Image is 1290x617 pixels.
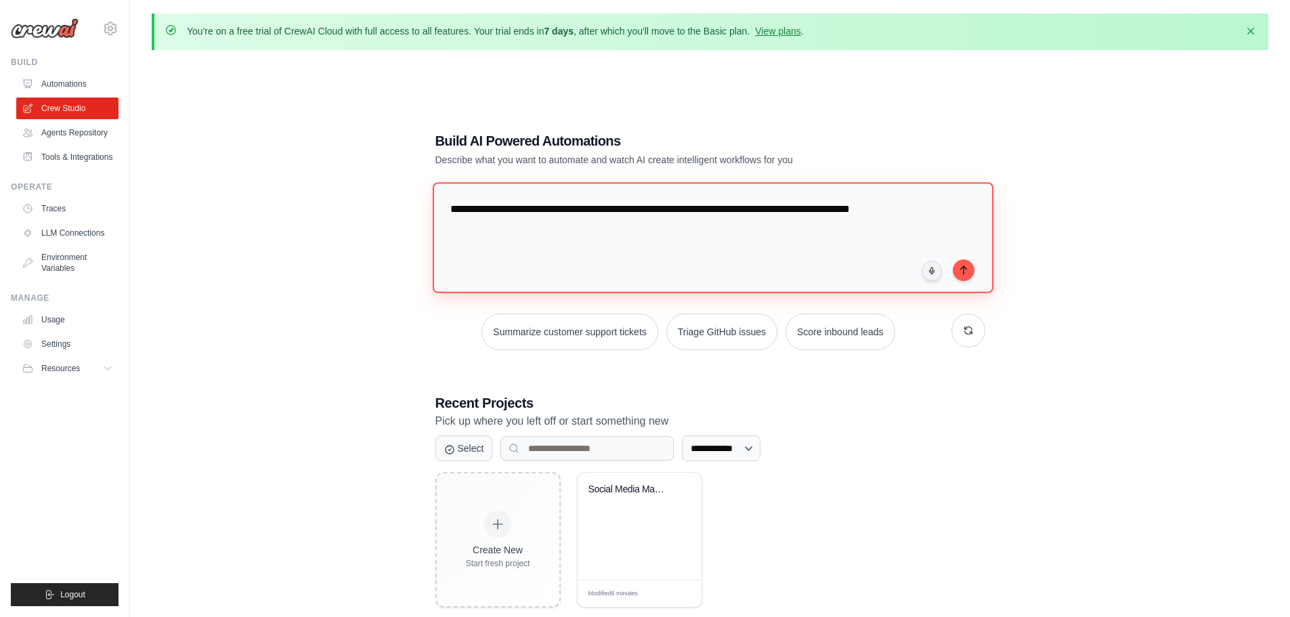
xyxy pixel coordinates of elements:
a: Traces [16,198,119,219]
h1: Build AI Powered Automations [435,131,890,150]
a: Environment Variables [16,247,119,279]
span: Resources [41,363,80,374]
img: Logo [11,18,79,39]
button: Resources [16,358,119,379]
a: Agents Repository [16,122,119,144]
div: Social Media Management & Analytics Crew [588,484,670,496]
h3: Recent Projects [435,393,985,412]
a: Tools & Integrations [16,146,119,168]
strong: 7 days [544,26,574,37]
button: Score inbound leads [786,314,895,350]
button: Select [435,435,493,461]
div: Build [11,57,119,68]
span: Logout [60,589,85,600]
div: Operate [11,182,119,192]
p: Describe what you want to automate and watch AI create intelligent workflows for you [435,153,890,167]
span: Modified 6 minutes [588,589,638,599]
div: Manage [11,293,119,303]
p: You're on a free trial of CrewAI Cloud with full access to all features. Your trial ends in , aft... [187,24,804,38]
button: Logout [11,583,119,606]
a: View plans [755,26,800,37]
button: Summarize customer support tickets [481,314,658,350]
a: Usage [16,309,119,331]
a: Settings [16,333,119,355]
button: Triage GitHub issues [666,314,777,350]
button: Get new suggestions [951,314,985,347]
a: Crew Studio [16,98,119,119]
span: Edit [669,589,681,599]
p: Pick up where you left off or start something new [435,412,985,430]
div: Start fresh project [466,558,530,569]
a: LLM Connections [16,222,119,244]
button: Click to speak your automation idea [922,261,942,281]
a: Automations [16,73,119,95]
div: Create New [466,543,530,557]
